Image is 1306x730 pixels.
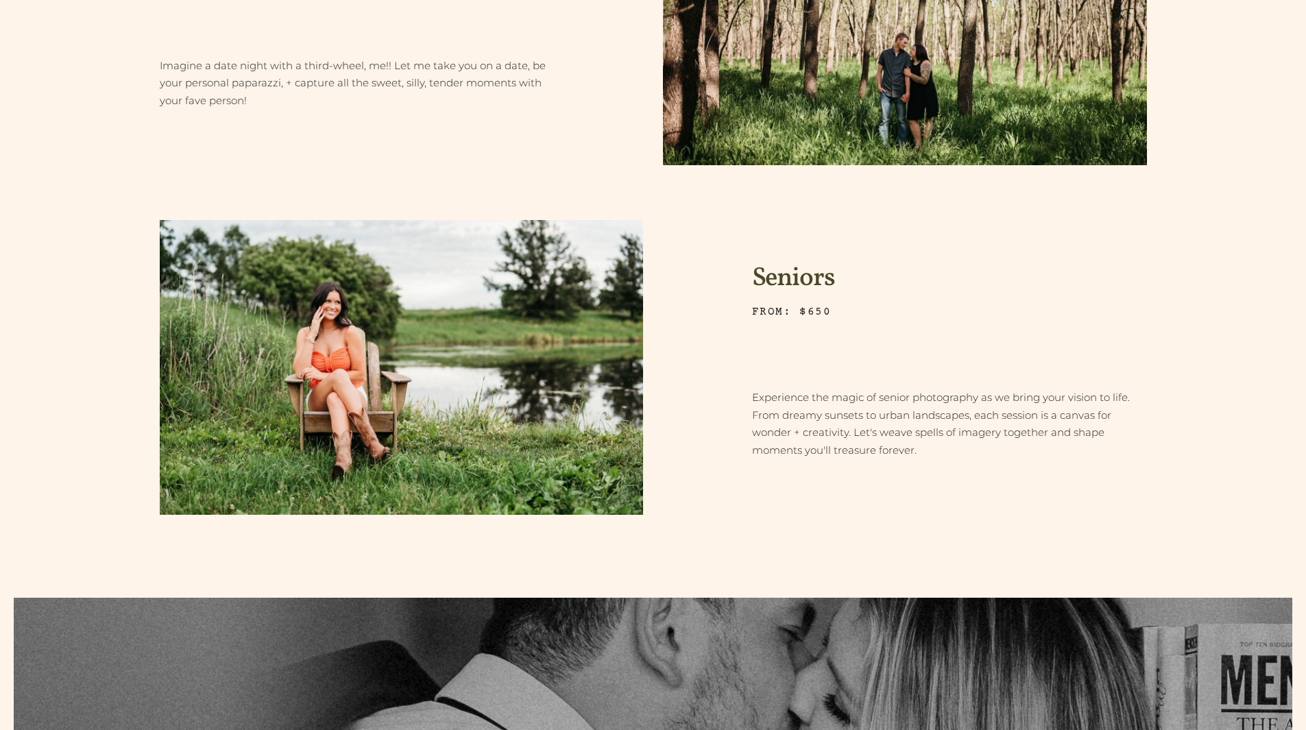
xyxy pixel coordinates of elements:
h4: from: $650 [752,304,835,319]
img: DSC_4062-77d45d2a-1500.jpg [160,220,644,515]
h2: Seniors [752,265,835,293]
p: Experience the magic of senior photography as we bring your vision to life. From dreamy sunsets t... [752,389,1147,460]
p: Imagine a date night with a third-wheel, me!! Let me take you on a date, be your personal paparaz... [160,57,555,110]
